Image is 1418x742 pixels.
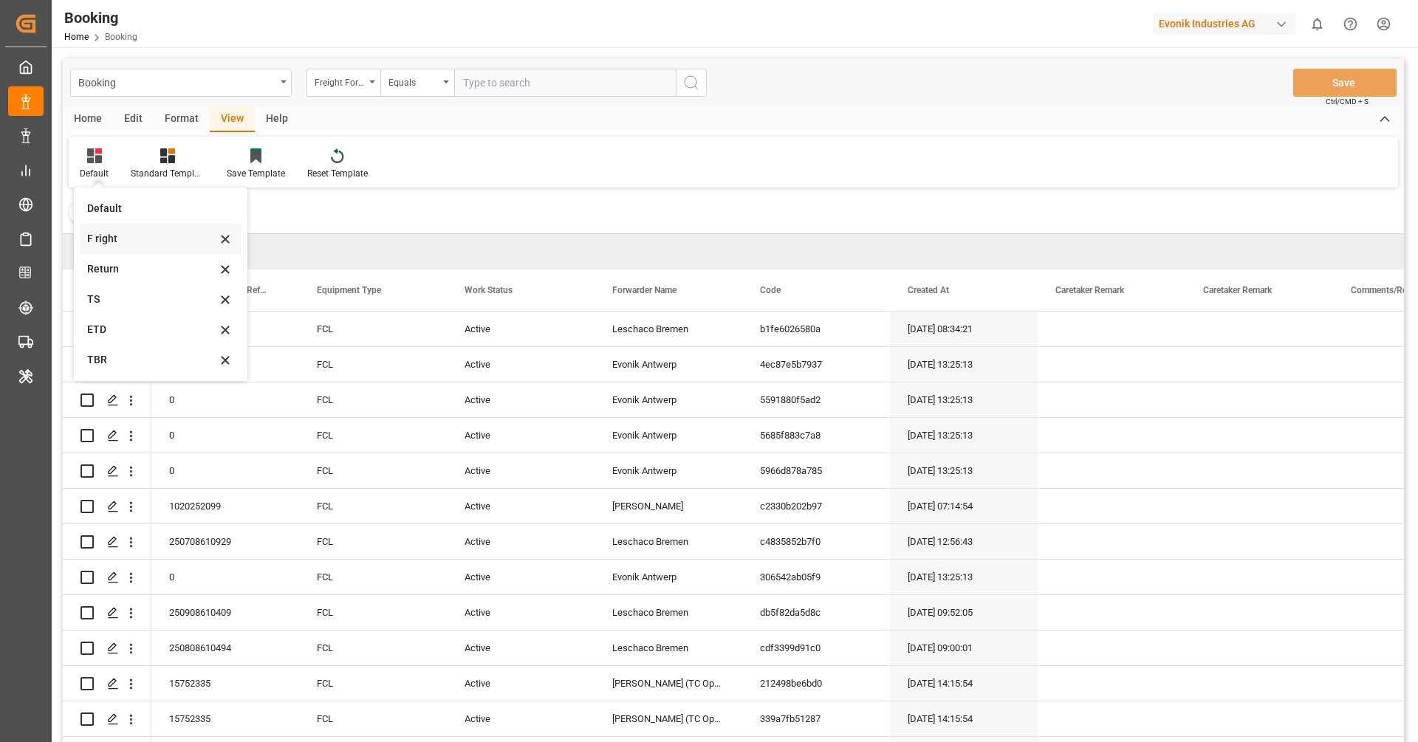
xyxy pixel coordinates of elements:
[154,107,210,132] div: Format
[255,107,299,132] div: Help
[595,418,742,453] div: Evonik Antwerp
[447,382,595,417] div: Active
[151,453,299,488] div: 0
[595,701,742,736] div: [PERSON_NAME] (TC Operator)
[447,347,595,382] div: Active
[742,312,890,346] div: b1fe6026580a
[317,285,381,295] span: Equipment Type
[890,524,1038,559] div: [DATE] 12:56:43
[447,524,595,559] div: Active
[227,167,285,180] div: Save Template
[151,489,299,523] div: 1020252099
[307,167,368,180] div: Reset Template
[87,322,216,337] div: ETD
[70,69,292,97] button: open menu
[299,347,447,382] div: FCL
[151,418,299,453] div: 0
[299,560,447,594] div: FCL
[299,418,447,453] div: FCL
[447,595,595,630] div: Active
[1153,13,1295,35] div: Evonik Industries AG
[63,560,151,595] div: Press SPACE to select this row.
[676,69,707,97] button: search button
[299,312,447,346] div: FCL
[742,595,890,630] div: db5f82da5d8c
[113,107,154,132] div: Edit
[742,418,890,453] div: 5685f883c7a8
[63,489,151,524] div: Press SPACE to select this row.
[612,285,677,295] span: Forwarder Name
[890,595,1038,630] div: [DATE] 09:52:05
[742,489,890,523] div: c2330b202b97
[447,701,595,736] div: Active
[1301,7,1334,41] button: show 0 new notifications
[151,701,299,736] div: 15752335
[80,167,109,180] div: Default
[63,382,151,418] div: Press SPACE to select this row.
[1203,285,1272,295] span: Caretaker Remark
[890,418,1038,453] div: [DATE] 13:25:13
[742,631,890,665] div: cdf3399d91c0
[465,285,513,295] span: Work Status
[63,524,151,560] div: Press SPACE to select this row.
[64,7,137,29] div: Booking
[87,201,216,216] div: Default
[595,560,742,594] div: Evonik Antwerp
[595,489,742,523] div: [PERSON_NAME]
[595,666,742,701] div: [PERSON_NAME] (TC Operator)
[63,312,151,347] div: Press SPACE to select this row.
[447,666,595,701] div: Active
[299,666,447,701] div: FCL
[447,453,595,488] div: Active
[87,231,216,247] div: F right
[447,489,595,523] div: Active
[306,69,380,97] button: open menu
[908,285,949,295] span: Created At
[742,453,890,488] div: 5966d878a785
[151,666,299,701] div: 15752335
[447,631,595,665] div: Active
[151,382,299,417] div: 0
[890,631,1038,665] div: [DATE] 09:00:01
[742,560,890,594] div: 306542ab05f9
[890,453,1038,488] div: [DATE] 13:25:13
[595,631,742,665] div: Leschaco Bremen
[890,666,1038,701] div: [DATE] 14:15:54
[595,382,742,417] div: Evonik Antwerp
[299,382,447,417] div: FCL
[315,72,365,89] div: Freight Forwarder's Reference No.
[1293,69,1397,97] button: Save
[210,107,255,132] div: View
[151,560,299,594] div: 0
[890,560,1038,594] div: [DATE] 13:25:13
[299,701,447,736] div: FCL
[1055,285,1124,295] span: Caretaker Remark
[742,382,890,417] div: 5591880f5ad2
[890,312,1038,346] div: [DATE] 08:34:21
[299,631,447,665] div: FCL
[63,107,113,132] div: Home
[151,524,299,559] div: 250708610929
[447,312,595,346] div: Active
[1153,10,1301,38] button: Evonik Industries AG
[595,595,742,630] div: Leschaco Bremen
[447,560,595,594] div: Active
[595,347,742,382] div: Evonik Antwerp
[63,666,151,701] div: Press SPACE to select this row.
[299,489,447,523] div: FCL
[742,666,890,701] div: 212498be6bd0
[742,524,890,559] div: c4835852b7f0
[299,524,447,559] div: FCL
[595,453,742,488] div: Evonik Antwerp
[890,347,1038,382] div: [DATE] 13:25:13
[64,32,89,42] a: Home
[299,453,447,488] div: FCL
[87,292,216,307] div: TS
[63,453,151,489] div: Press SPACE to select this row.
[595,524,742,559] div: Leschaco Bremen
[63,347,151,382] div: Press SPACE to select this row.
[1326,96,1369,107] span: Ctrl/CMD + S
[151,631,299,665] div: 250808610494
[63,595,151,631] div: Press SPACE to select this row.
[742,701,890,736] div: 339a7fb51287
